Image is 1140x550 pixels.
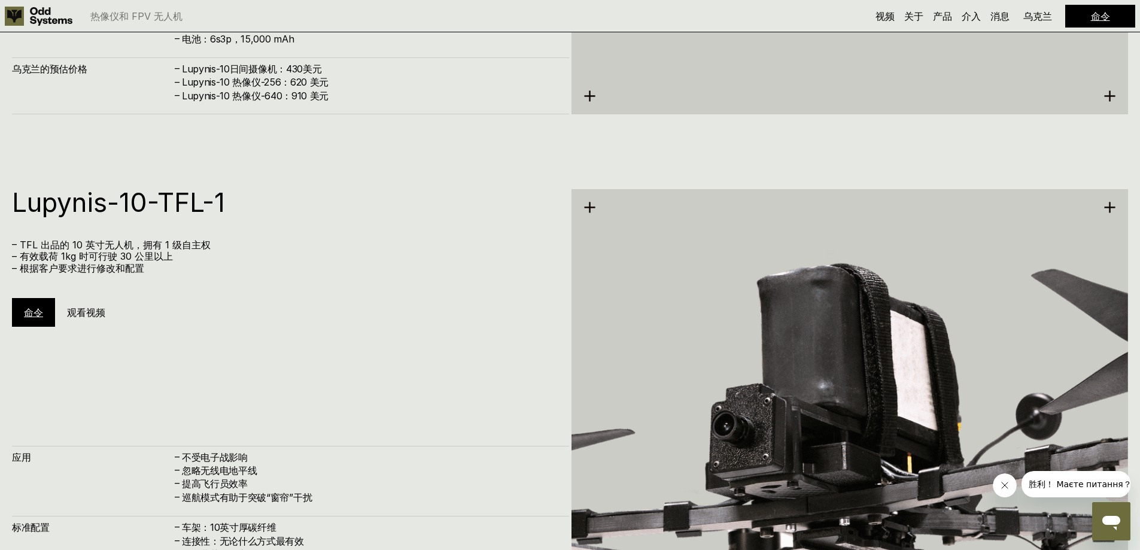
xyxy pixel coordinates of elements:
font: 连接性：无论什么方式最有效 [182,535,304,547]
a: 命令 [24,306,43,318]
font: Lupynis-10 热像仪-640：910 美元 [182,90,329,102]
font: 巡航模式有助于突破“窗帘”干扰 [182,491,312,503]
font: – [175,477,180,489]
font: Lupynis-10-TFL-1 [12,186,225,218]
font: 观看视频 [67,306,105,318]
font: Lupynis-10 热像仪-256：620 美元 [182,76,329,88]
font: – [175,89,180,101]
a: 产品 [933,10,952,22]
font: – [175,521,180,533]
font: 不受电子战影响 [182,451,248,463]
a: 关于 [904,10,923,22]
a: 介入 [962,10,981,22]
a: 消息 [990,10,1010,22]
font: 电池：6s3p，15,000 mAh [182,33,294,45]
font: – 有效载荷 1kg 时可行驶 30 公里以上 [12,250,173,262]
font: – [175,450,180,462]
font: 忽略无线电地平线 [182,464,257,476]
iframe: 来自公司的消息 [1022,471,1130,497]
font: – [175,534,180,546]
font: 提高飞行员效率 [182,478,248,490]
font: – [175,491,180,503]
font: – [175,464,180,476]
font: – TFL 出品的 10 英寸无人机，拥有 1 级自主权 [12,239,211,251]
font: 应用 [12,451,31,463]
font: 标准配置 [12,521,50,533]
font: 车架：10英寸厚碳纤维 [182,521,276,533]
iframe: 启动消息传送窗口的按钮 [1092,502,1130,540]
font: – 根据客户要求进行修改和配置 [12,262,144,274]
font: – [175,75,180,87]
font: 胜利！ Маєте питання？ [7,8,110,18]
font: Lupynis-10日间摄像机：430美元 [182,63,321,75]
font: – [175,62,180,74]
font: 乌克兰的预估价格 [12,63,87,75]
font: 热像仪和 FPV 无人机 [90,10,183,22]
a: 命令 [1091,10,1110,22]
font: 乌克兰 [1023,10,1052,22]
a: 视频 [875,10,895,22]
iframe: 关闭消息 [993,473,1017,497]
font: – [175,32,180,44]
